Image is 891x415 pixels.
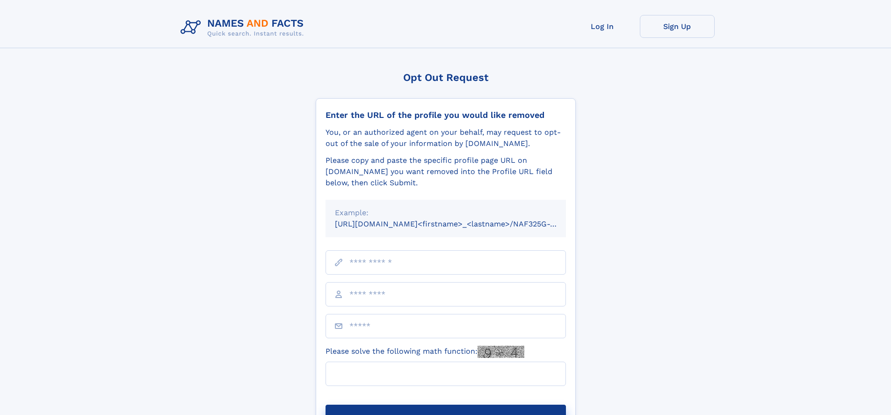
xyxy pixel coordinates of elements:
[640,15,715,38] a: Sign Up
[177,15,311,40] img: Logo Names and Facts
[326,155,566,189] div: Please copy and paste the specific profile page URL on [DOMAIN_NAME] you want removed into the Pr...
[326,346,524,358] label: Please solve the following math function:
[335,207,557,218] div: Example:
[316,72,576,83] div: Opt Out Request
[326,110,566,120] div: Enter the URL of the profile you would like removed
[326,127,566,149] div: You, or an authorized agent on your behalf, may request to opt-out of the sale of your informatio...
[335,219,584,228] small: [URL][DOMAIN_NAME]<firstname>_<lastname>/NAF325G-xxxxxxxx
[565,15,640,38] a: Log In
